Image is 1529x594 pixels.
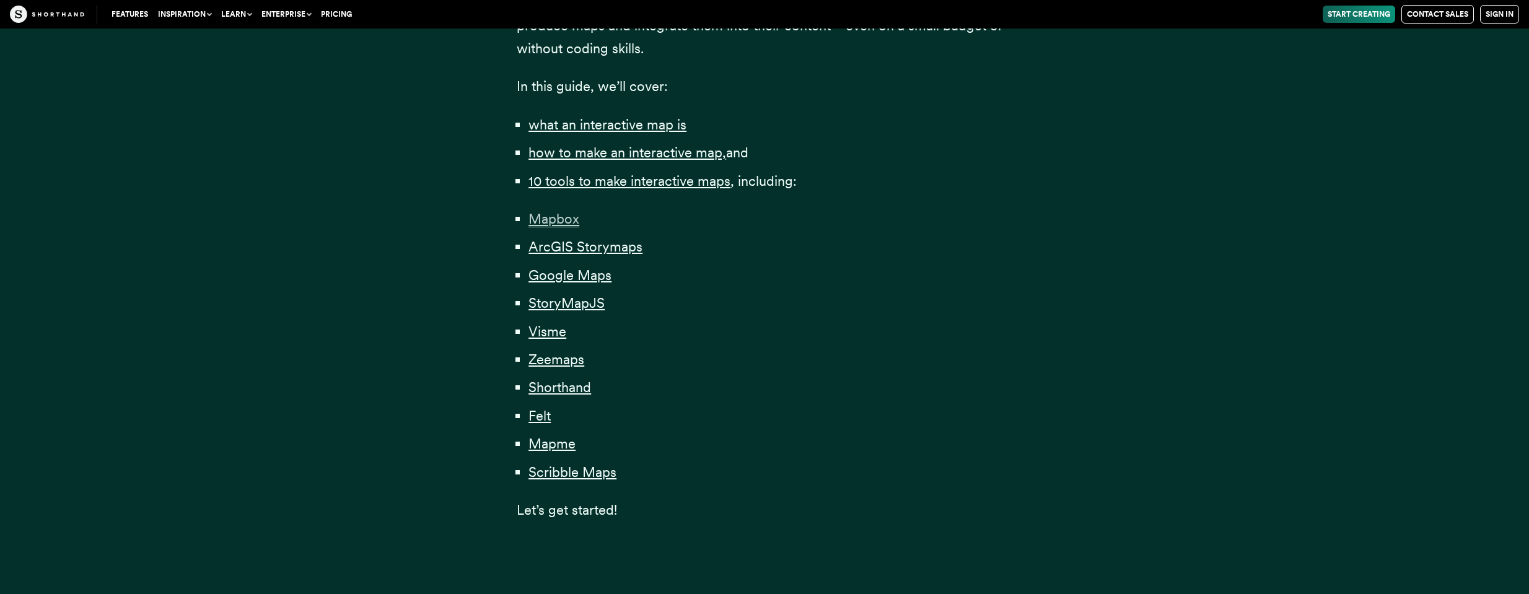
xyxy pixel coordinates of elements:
[1480,5,1519,24] a: Sign in
[528,464,616,480] a: Scribble Maps
[528,408,551,424] a: Felt
[528,211,579,227] a: Mapbox
[528,116,686,133] a: what an interactive map is
[528,323,566,339] a: Visme
[517,78,668,94] span: In this guide, we’ll cover:
[153,6,216,23] button: Inspiration
[1323,6,1395,23] a: Start Creating
[107,6,153,23] a: Features
[528,351,584,367] a: Zeemaps
[10,6,84,23] img: The Craft
[528,173,730,189] a: 10 tools to make interactive maps
[528,379,591,395] a: Shorthand
[726,144,748,160] span: and
[528,267,611,283] a: Google Maps
[528,295,605,311] a: StoryMapJS
[528,238,642,255] a: ArcGIS Storymaps
[730,173,797,189] span: , including:
[517,502,617,518] span: Let’s get started!
[528,144,726,160] a: how to make an interactive map,
[1401,5,1474,24] a: Contact Sales
[216,6,256,23] button: Learn
[256,6,316,23] button: Enterprise
[528,435,576,452] a: Mapme
[316,6,357,23] a: Pricing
